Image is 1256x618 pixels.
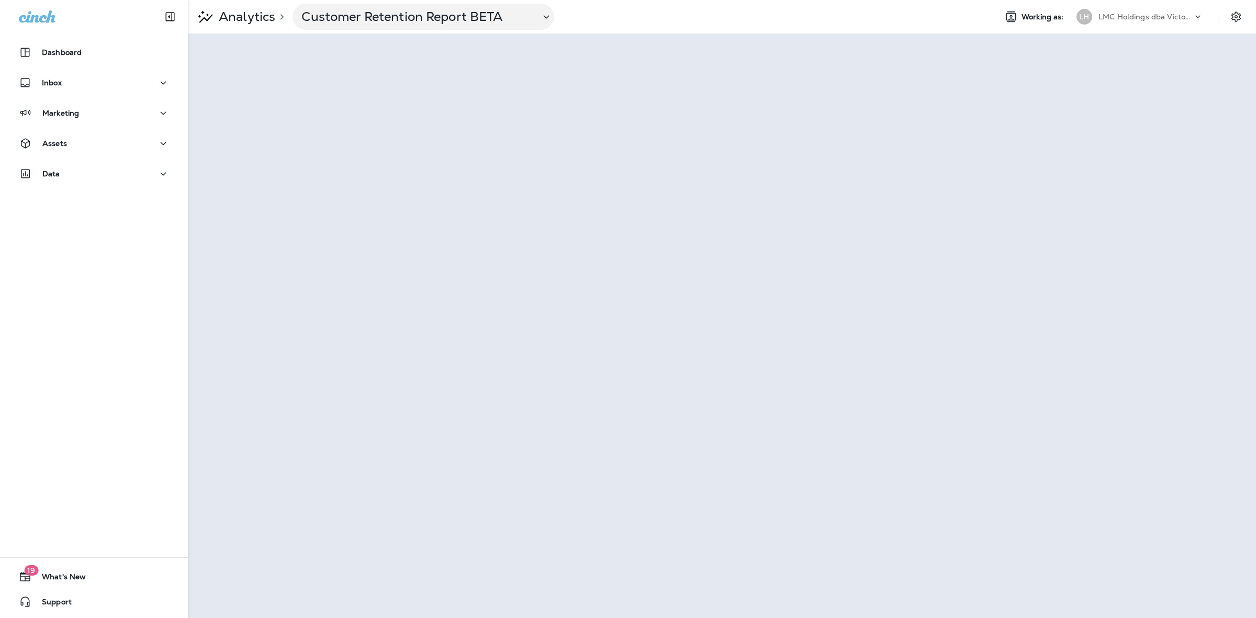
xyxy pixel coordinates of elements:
button: Collapse Sidebar [155,6,185,27]
p: Marketing [42,109,79,117]
button: Settings [1227,7,1246,26]
button: Support [10,591,178,612]
button: Data [10,163,178,184]
p: LMC Holdings dba Victory Lane Quick Oil Change [1098,13,1193,21]
p: > [275,13,284,21]
button: Marketing [10,103,178,123]
button: Dashboard [10,42,178,63]
span: Support [31,598,72,610]
span: 19 [24,565,38,576]
span: What's New [31,572,86,585]
button: Inbox [10,72,178,93]
div: LH [1076,9,1092,25]
p: Data [42,170,60,178]
p: Customer Retention Report BETA [301,9,532,25]
p: Analytics [215,9,275,25]
p: Assets [42,139,67,148]
button: 19What's New [10,566,178,587]
span: Working as: [1022,13,1066,21]
button: Assets [10,133,178,154]
p: Dashboard [42,48,82,57]
p: Inbox [42,78,62,87]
